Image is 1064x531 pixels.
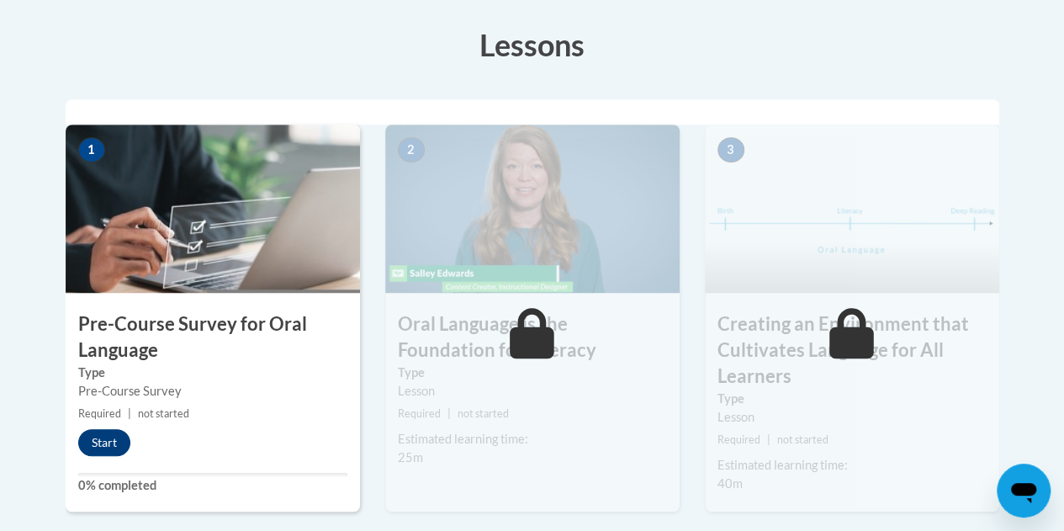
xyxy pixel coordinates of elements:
[138,407,189,420] span: not started
[398,430,667,449] div: Estimated learning time:
[398,382,667,401] div: Lesson
[385,125,680,293] img: Course Image
[717,390,987,408] label: Type
[767,433,770,446] span: |
[705,311,999,389] h3: Creating an Environment that Cultivates Language for All Learners
[398,407,441,420] span: Required
[458,407,509,420] span: not started
[398,137,425,162] span: 2
[717,456,987,475] div: Estimated learning time:
[705,125,999,293] img: Course Image
[717,433,760,446] span: Required
[78,382,347,401] div: Pre-Course Survey
[385,311,680,364] h3: Oral Language is the Foundation for Literacy
[66,24,999,66] h3: Lessons
[78,407,121,420] span: Required
[66,311,360,364] h3: Pre-Course Survey for Oral Language
[78,429,130,456] button: Start
[128,407,131,420] span: |
[777,433,828,446] span: not started
[997,464,1051,518] iframe: Button to launch messaging window
[78,476,347,495] label: 0% completed
[447,407,451,420] span: |
[717,408,987,427] div: Lesson
[78,364,347,382] label: Type
[66,125,360,293] img: Course Image
[398,364,667,382] label: Type
[717,476,743,491] span: 40m
[78,137,105,162] span: 1
[717,137,744,162] span: 3
[398,450,423,465] span: 25m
